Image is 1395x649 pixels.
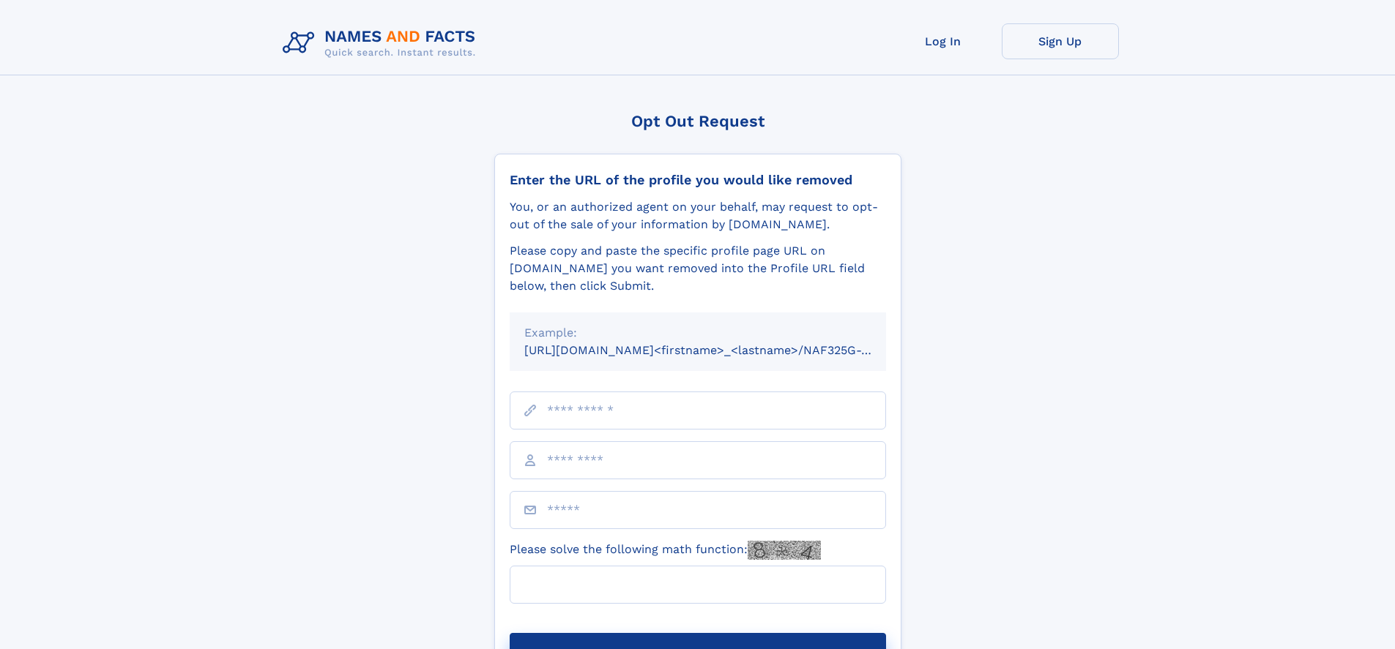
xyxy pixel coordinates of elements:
[277,23,488,63] img: Logo Names and Facts
[510,541,821,560] label: Please solve the following math function:
[524,343,914,357] small: [URL][DOMAIN_NAME]<firstname>_<lastname>/NAF325G-xxxxxxxx
[885,23,1002,59] a: Log In
[1002,23,1119,59] a: Sign Up
[510,242,886,295] div: Please copy and paste the specific profile page URL on [DOMAIN_NAME] you want removed into the Pr...
[510,198,886,233] div: You, or an authorized agent on your behalf, may request to opt-out of the sale of your informatio...
[510,172,886,188] div: Enter the URL of the profile you would like removed
[494,112,901,130] div: Opt Out Request
[524,324,871,342] div: Example:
